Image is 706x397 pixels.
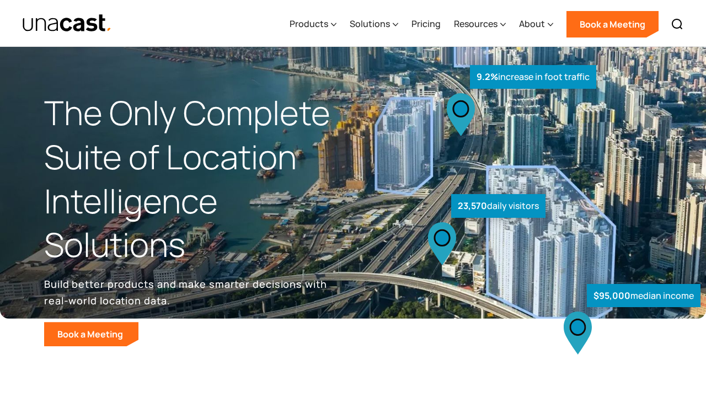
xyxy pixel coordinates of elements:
[44,91,353,267] h1: The Only Complete Suite of Location Intelligence Solutions
[519,17,545,30] div: About
[458,200,487,212] strong: 23,570
[470,65,596,89] div: increase in foot traffic
[454,17,498,30] div: Resources
[290,17,328,30] div: Products
[451,194,545,218] div: daily visitors
[22,14,112,33] a: home
[566,11,659,37] a: Book a Meeting
[477,71,498,83] strong: 9.2%
[587,284,700,308] div: median income
[350,17,390,30] div: Solutions
[290,2,336,47] div: Products
[411,2,441,47] a: Pricing
[519,2,553,47] div: About
[44,322,138,346] a: Book a Meeting
[671,18,684,31] img: Search icon
[22,14,112,33] img: Unacast text logo
[350,2,398,47] div: Solutions
[593,289,630,302] strong: $95,000
[44,276,331,309] p: Build better products and make smarter decisions with real-world location data.
[454,2,506,47] div: Resources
